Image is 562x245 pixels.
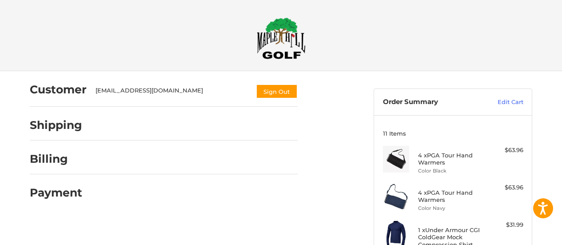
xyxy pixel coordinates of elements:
h3: Order Summary [383,98,478,107]
a: Edit Cart [478,98,523,107]
h2: Payment [30,186,82,200]
h4: 4 x PGA Tour Hand Warmers [418,152,486,166]
li: Color Black [418,167,486,175]
h2: Billing [30,152,82,166]
h2: Shipping [30,118,82,132]
h2: Customer [30,83,87,96]
h4: 4 x PGA Tour Hand Warmers [418,189,486,204]
li: Color Navy [418,205,486,212]
img: Maple Hill Golf [257,17,306,59]
button: Sign Out [256,84,298,99]
div: [EMAIL_ADDRESS][DOMAIN_NAME] [96,86,247,99]
h3: 11 Items [383,130,523,137]
div: $63.96 [488,183,523,192]
div: $63.96 [488,146,523,155]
